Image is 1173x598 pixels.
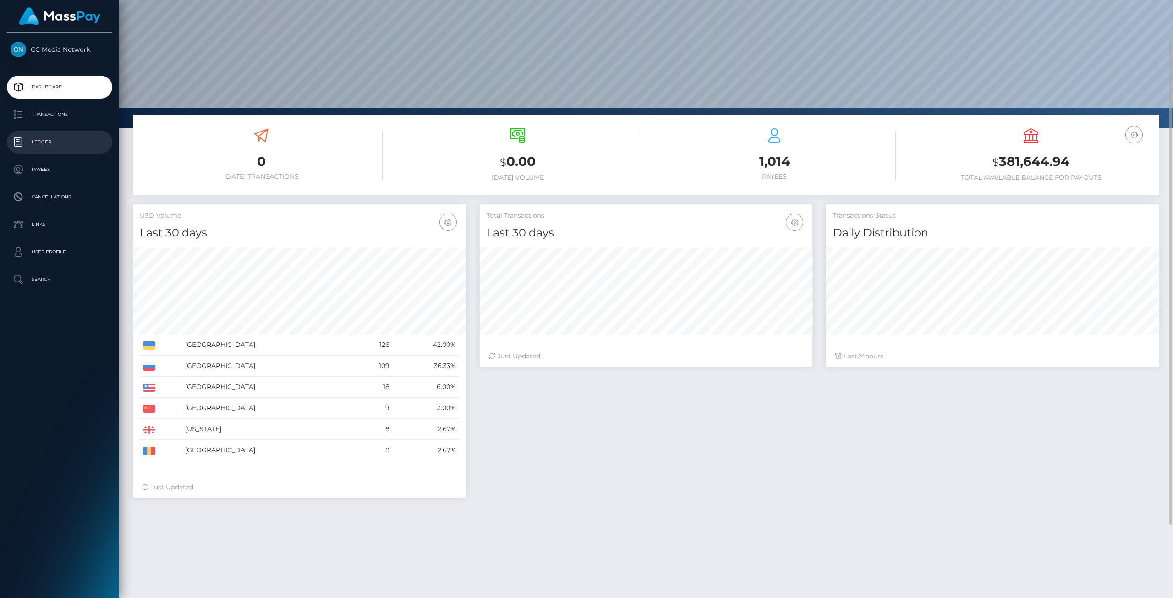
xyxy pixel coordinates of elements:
[910,174,1152,181] h6: Total Available Balance for Payouts
[11,42,26,57] img: CC Media Network
[857,352,865,360] span: 24
[143,341,155,350] img: UA.png
[143,362,155,371] img: RU.png
[11,245,109,259] p: User Profile
[396,153,639,171] h3: 0.00
[653,153,896,170] h3: 1,014
[182,335,355,356] td: [GEOGRAPHIC_DATA]
[396,174,639,181] h6: [DATE] Volume
[7,131,112,154] a: Ledger
[11,135,109,149] p: Ledger
[7,213,112,236] a: Links
[489,351,804,361] div: Just Updated
[7,76,112,99] a: Dashboard
[11,163,109,176] p: Payees
[143,384,155,392] img: US.png
[7,45,112,54] span: CC Media Network
[393,398,459,419] td: 3.00%
[355,335,393,356] td: 126
[7,103,112,126] a: Transactions
[182,398,355,419] td: [GEOGRAPHIC_DATA]
[992,156,999,169] small: $
[143,447,155,455] img: RO.png
[7,158,112,181] a: Payees
[19,7,100,25] img: MassPay Logo
[140,211,459,220] h5: USD Volume
[7,186,112,208] a: Cancellations
[11,190,109,204] p: Cancellations
[355,419,393,440] td: 8
[833,225,1152,241] h4: Daily Distribution
[140,153,383,170] h3: 0
[140,225,459,241] h4: Last 30 days
[393,356,459,377] td: 36.33%
[7,268,112,291] a: Search
[355,377,393,398] td: 18
[11,108,109,121] p: Transactions
[7,241,112,263] a: User Profile
[143,426,155,434] img: GE.png
[355,440,393,461] td: 8
[182,419,355,440] td: [US_STATE]
[140,173,383,181] h6: [DATE] Transactions
[11,80,109,94] p: Dashboard
[393,377,459,398] td: 6.00%
[393,440,459,461] td: 2.67%
[910,153,1152,171] h3: 381,644.94
[500,156,506,169] small: $
[393,419,459,440] td: 2.67%
[182,440,355,461] td: [GEOGRAPHIC_DATA]
[11,273,109,286] p: Search
[833,211,1152,220] h5: Transactions Status
[182,377,355,398] td: [GEOGRAPHIC_DATA]
[142,483,457,492] div: Just Updated
[393,335,459,356] td: 42.00%
[11,218,109,231] p: Links
[355,356,393,377] td: 109
[143,405,155,413] img: CN.png
[182,356,355,377] td: [GEOGRAPHIC_DATA]
[653,173,896,181] h6: Payees
[355,398,393,419] td: 9
[835,351,1150,361] div: Last hours
[487,225,806,241] h4: Last 30 days
[487,211,806,220] h5: Total Transactions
